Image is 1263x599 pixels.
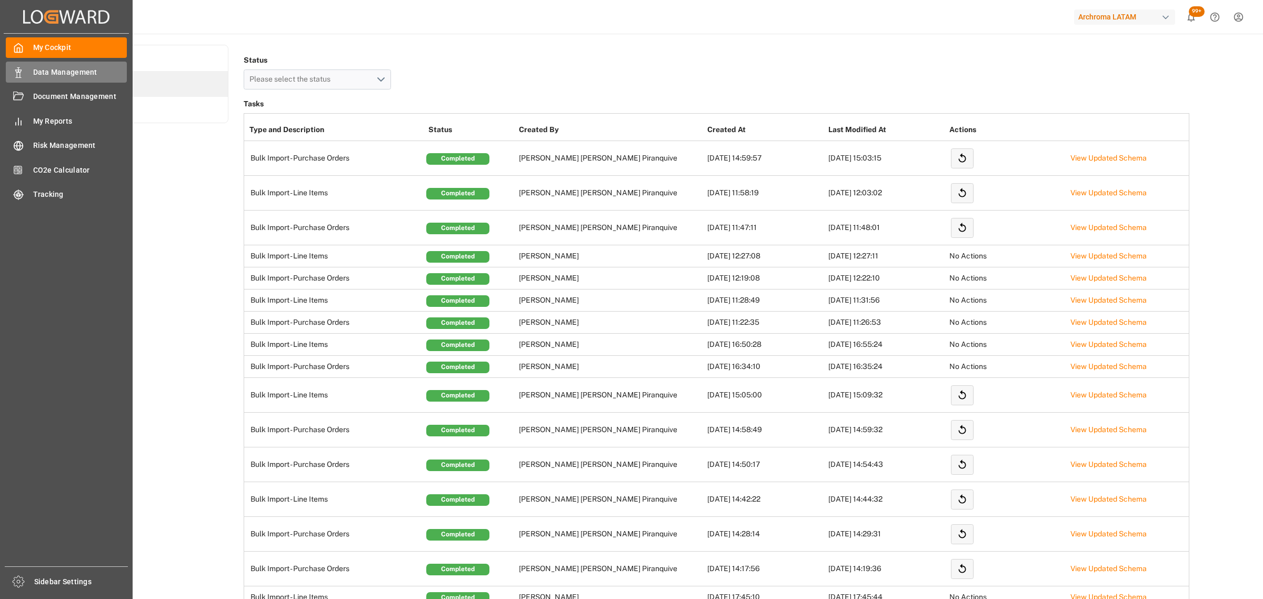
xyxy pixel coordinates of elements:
a: My Reports [6,111,127,131]
span: My Cockpit [33,42,127,53]
td: Bulk Import - Line Items [244,378,426,413]
a: Document Management [6,86,127,107]
span: No Actions [949,340,987,348]
td: [PERSON_NAME] [PERSON_NAME] Piranquive [516,552,705,586]
a: View Updated Schema [1070,223,1147,232]
span: Document Management [33,91,127,102]
div: Completed [426,529,489,541]
td: Bulk Import - Purchase Orders [244,552,426,586]
a: View Updated Schema [1070,340,1147,348]
td: [DATE] 14:50:17 [705,447,826,482]
th: Created By [516,119,705,141]
td: [PERSON_NAME] [516,356,705,378]
button: Archroma LATAM [1074,7,1179,27]
a: View Updated Schema [1070,362,1147,371]
td: [PERSON_NAME] [516,334,705,356]
button: Help Center [1203,5,1227,29]
div: Completed [426,390,489,402]
td: [DATE] 14:59:32 [826,413,947,447]
a: Risk Management [6,135,127,156]
a: View Updated Schema [1070,564,1147,573]
span: Risk Management [33,140,127,151]
td: [PERSON_NAME] [PERSON_NAME] Piranquive [516,447,705,482]
a: View Updated Schema [1070,252,1147,260]
td: Bulk Import - Purchase Orders [244,413,426,447]
td: Bulk Import - Line Items [244,176,426,211]
a: View Updated Schema [1070,296,1147,304]
td: [PERSON_NAME] [PERSON_NAME] Piranquive [516,176,705,211]
td: Bulk Import - Purchase Orders [244,356,426,378]
div: Completed [426,460,489,471]
a: Downloads [48,45,228,71]
span: No Actions [949,296,987,304]
td: [DATE] 16:50:28 [705,334,826,356]
a: View Updated Schema [1070,460,1147,468]
div: Completed [426,153,489,165]
span: Sidebar Settings [34,576,128,587]
td: [DATE] 11:26:53 [826,312,947,334]
td: [DATE] 16:35:24 [826,356,947,378]
span: My Reports [33,116,127,127]
div: Archroma LATAM [1074,9,1175,25]
td: [DATE] 14:17:56 [705,552,826,586]
td: Bulk Import - Line Items [244,289,426,312]
td: [DATE] 12:27:11 [826,245,947,267]
td: [DATE] 11:31:56 [826,289,947,312]
a: Tasks [48,71,228,97]
td: Bulk Import - Line Items [244,482,426,517]
td: Bulk Import - Line Items [244,245,426,267]
td: [DATE] 11:28:49 [705,289,826,312]
td: [DATE] 15:09:32 [826,378,947,413]
td: [DATE] 12:19:08 [705,267,826,289]
button: open menu [244,69,391,89]
a: View Updated Schema [1070,318,1147,326]
div: Completed [426,340,489,351]
td: [DATE] 15:03:15 [826,141,947,176]
td: [PERSON_NAME] [PERSON_NAME] Piranquive [516,378,705,413]
td: Bulk Import - Purchase Orders [244,211,426,245]
h4: Status [244,53,391,67]
a: CO2e Calculator [6,159,127,180]
button: show 101 new notifications [1179,5,1203,29]
a: View Updated Schema [1070,530,1147,538]
td: [DATE] 14:54:43 [826,447,947,482]
div: Completed [426,564,489,575]
div: Completed [426,251,489,263]
span: No Actions [949,274,987,282]
td: [PERSON_NAME] [PERSON_NAME] Piranquive [516,141,705,176]
td: [PERSON_NAME] [516,289,705,312]
td: [DATE] 14:42:22 [705,482,826,517]
td: [DATE] 14:58:49 [705,413,826,447]
span: No Actions [949,318,987,326]
div: Completed [426,273,489,285]
a: View Updated Schema [1070,425,1147,434]
td: [DATE] 11:48:01 [826,211,947,245]
div: Completed [426,494,489,506]
td: [DATE] 12:27:08 [705,245,826,267]
th: Type and Description [244,119,426,141]
td: [PERSON_NAME] [516,312,705,334]
td: [PERSON_NAME] [PERSON_NAME] Piranquive [516,482,705,517]
td: Bulk Import - Purchase Orders [244,267,426,289]
td: [PERSON_NAME] [PERSON_NAME] Piranquive [516,517,705,552]
td: [DATE] 14:44:32 [826,482,947,517]
td: [DATE] 11:22:35 [705,312,826,334]
td: Bulk Import - Purchase Orders [244,447,426,482]
td: [DATE] 11:47:11 [705,211,826,245]
td: [PERSON_NAME] [PERSON_NAME] Piranquive [516,211,705,245]
div: Completed [426,317,489,329]
td: Bulk Import - Purchase Orders [244,517,426,552]
div: Completed [426,188,489,199]
a: View Updated Schema [1070,154,1147,162]
a: View Updated Schema [1070,188,1147,197]
span: 99+ [1189,6,1205,17]
span: Please select the status [249,75,336,83]
td: [DATE] 12:03:02 [826,176,947,211]
td: [DATE] 15:05:00 [705,378,826,413]
th: Last Modified At [826,119,947,141]
th: Created At [705,119,826,141]
td: Bulk Import - Purchase Orders [244,141,426,176]
td: [DATE] 14:59:57 [705,141,826,176]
